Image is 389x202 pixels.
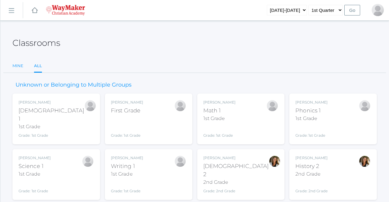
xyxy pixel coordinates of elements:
[19,180,51,194] div: Grade: 1st Grade
[19,123,84,130] div: 1st Grade
[372,4,384,16] div: Josh Bennett
[295,125,328,138] div: Grade: 1st Grade
[266,100,278,112] div: Bonnie Posey
[295,180,328,194] div: Grade: 2nd Grade
[12,82,135,88] h3: Unknown or Belonging to Multiple Groups
[12,60,23,72] a: Mine
[46,5,85,15] img: waymaker-logo-stack-white-1602f2b1af18da31a5905e9982d058868370996dac5278e84edea6dabf9a3315.png
[111,117,143,138] div: Grade: 1st Grade
[34,60,42,73] a: All
[84,100,96,112] div: Bonnie Posey
[111,107,143,115] div: First Grade
[295,107,328,115] div: Phonics 1
[19,107,84,123] div: [DEMOGRAPHIC_DATA] 1
[203,100,236,105] div: [PERSON_NAME]
[82,155,94,167] div: Bonnie Posey
[111,162,143,170] div: Writing 1
[111,100,143,105] div: [PERSON_NAME]
[12,38,60,48] h2: Classrooms
[203,179,269,186] div: 2nd Grade
[344,5,360,15] input: Go
[111,170,143,178] div: 1st Grade
[203,155,269,161] div: [PERSON_NAME]
[174,100,186,112] div: Bonnie Posey
[203,188,269,194] div: Grade: 2nd Grade
[19,162,51,170] div: Science 1
[295,170,328,178] div: 2nd Grade
[295,162,328,170] div: History 2
[203,115,236,122] div: 1st Grade
[19,170,51,178] div: 1st Grade
[174,155,186,167] div: Bonnie Posey
[269,155,281,167] div: Amber Farnes
[19,100,84,105] div: [PERSON_NAME]
[111,155,143,161] div: [PERSON_NAME]
[203,162,269,179] div: [DEMOGRAPHIC_DATA] 2
[359,155,371,167] div: Amber Farnes
[359,100,371,112] div: Bonnie Posey
[203,125,236,138] div: Grade: 1st Grade
[203,107,236,115] div: Math 1
[19,155,51,161] div: [PERSON_NAME]
[295,155,328,161] div: [PERSON_NAME]
[295,115,328,122] div: 1st Grade
[295,100,328,105] div: [PERSON_NAME]
[19,133,84,138] div: Grade: 1st Grade
[111,180,143,194] div: Grade: 1st Grade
